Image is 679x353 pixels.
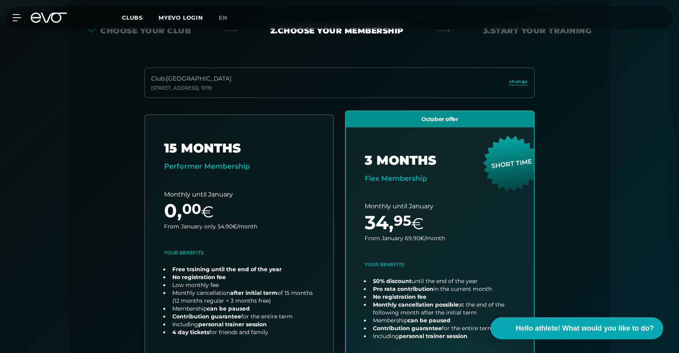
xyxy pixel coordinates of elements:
[159,14,203,21] a: MYEVO LOGIN
[122,14,143,21] font: Clubs
[491,317,663,339] button: Hello athlete! What would you like to do?
[151,85,199,91] font: [STREET_ADDRESS]
[122,14,159,21] a: Clubs
[151,75,165,82] font: Club
[219,13,237,22] a: en
[509,79,528,84] font: change
[219,14,227,21] font: en
[199,85,212,91] font: , 10119
[509,78,528,87] a: change
[516,324,654,332] font: Hello athlete! What would you like to do?
[165,75,166,82] font: :
[166,75,232,82] font: [GEOGRAPHIC_DATA]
